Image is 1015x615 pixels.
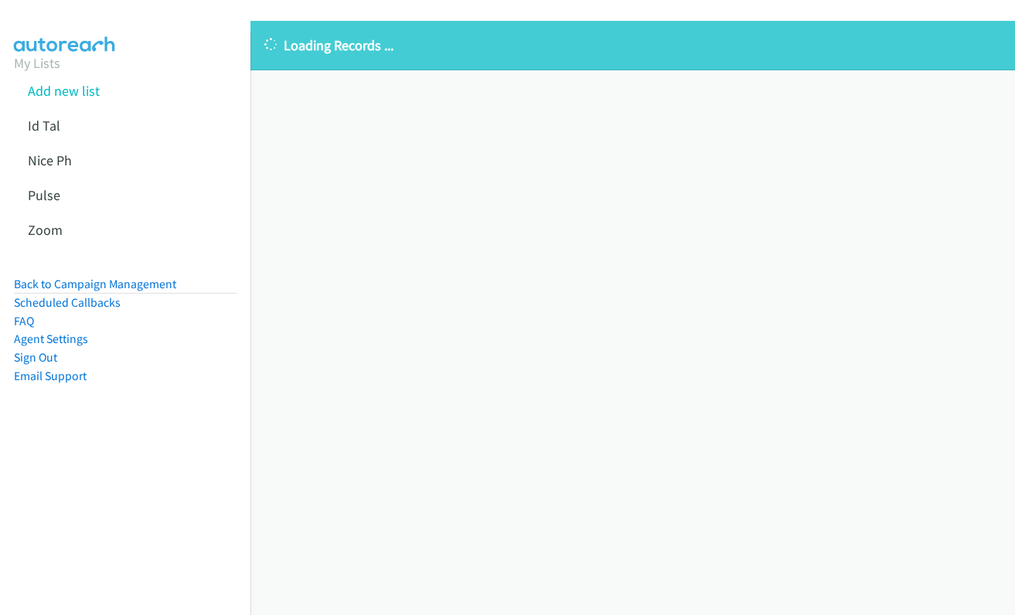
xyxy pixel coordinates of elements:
a: Back to Campaign Management [14,277,176,291]
p: Loading Records ... [264,35,1001,56]
a: Email Support [14,369,87,383]
a: Nice Ph [28,151,72,169]
a: Add new list [28,82,100,100]
a: Agent Settings [14,331,88,346]
a: FAQ [14,314,34,328]
a: Zoom [28,221,63,239]
a: Scheduled Callbacks [14,295,121,310]
a: My Lists [14,54,60,72]
a: Pulse [28,186,60,204]
a: Id Tal [28,117,60,134]
a: Sign Out [14,350,57,365]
